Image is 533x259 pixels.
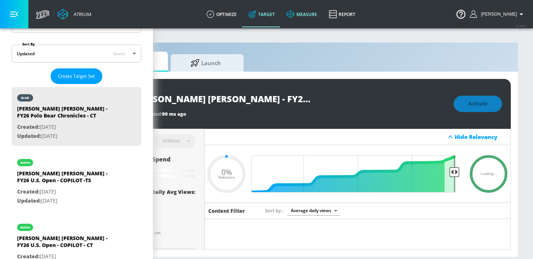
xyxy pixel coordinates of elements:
[12,152,141,211] div: active[PERSON_NAME] [PERSON_NAME] - FY26 U.S. Open - COPILOT -TSCreated:[DATE]Updated:[DATE]
[132,111,446,117] div: Last Updated:
[208,207,245,214] h6: Content Filter
[113,51,125,57] span: latest
[151,188,196,195] div: Daily Avg Views:
[17,132,41,139] span: Updated:
[17,196,119,206] p: [DATE]
[17,132,119,141] p: [DATE]
[17,51,35,57] div: Updated
[451,4,471,24] button: Open Resource Center
[242,1,281,27] a: Target
[256,155,459,192] input: Final Threshold
[12,87,141,146] div: draft[PERSON_NAME] [PERSON_NAME] - FY26 Polo Bear Chronicles - CTCreated:[DATE]Updated:[DATE]
[17,123,40,130] span: Created:
[51,68,102,84] button: Create Target Set
[58,72,95,80] span: Create Target Set
[221,168,232,176] span: 0%
[205,129,510,145] div: Hide Relevancy
[470,10,526,19] button: [PERSON_NAME]
[159,138,184,144] div: Videos
[20,161,30,164] div: active
[21,42,36,47] label: Sort By
[323,1,361,27] a: Report
[17,187,119,196] p: [DATE]
[21,96,29,100] div: draft
[516,24,526,28] span: v 4.24.0
[17,197,41,204] span: Updated:
[17,235,119,252] div: [PERSON_NAME] [PERSON_NAME] - FY26 U.S. Open - COPILOT - CT
[218,176,234,179] span: Relevance
[265,207,284,214] span: Sort by
[17,188,40,195] span: Created:
[481,172,497,176] span: Loading...
[178,54,233,72] span: Launch
[17,105,119,123] div: [PERSON_NAME] [PERSON_NAME] - FY26 Polo Bear Chronicles - CT
[162,111,186,117] span: 90 ms ago
[201,1,242,27] a: optimize
[281,1,323,27] a: measure
[58,9,91,20] a: Atrium
[17,123,119,132] p: [DATE]
[455,133,506,140] div: Hide Relevancy
[17,170,119,187] div: [PERSON_NAME] [PERSON_NAME] - FY26 U.S. Open - COPILOT -TS
[71,11,91,17] div: Atrium
[20,226,30,229] div: active
[287,206,340,215] div: Average daily views
[478,12,517,17] span: login as: kacey.labar@zefr.com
